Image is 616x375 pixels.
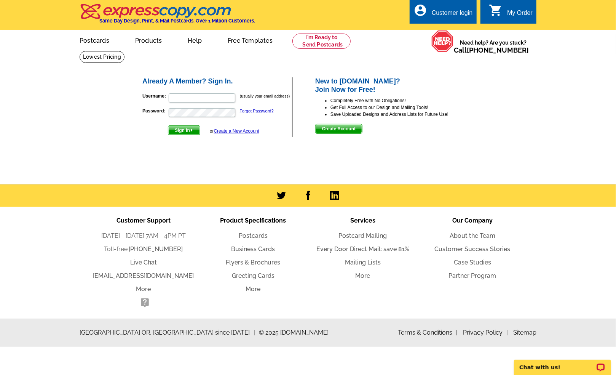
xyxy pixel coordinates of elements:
a: [EMAIL_ADDRESS][DOMAIN_NAME] [93,272,194,279]
h4: Same Day Design, Print, & Mail Postcards. Over 1 Million Customers. [99,18,255,24]
a: Partner Program [449,272,496,279]
a: [PHONE_NUMBER] [129,245,183,253]
label: Password: [142,107,168,114]
i: shopping_cart [489,3,503,17]
a: Business Cards [231,245,275,253]
i: account_circle [413,3,427,17]
span: Sign In [168,126,200,135]
button: Sign In [168,125,200,135]
a: Flyers & Brochures [226,259,281,266]
img: help [431,30,454,52]
a: More [246,285,261,293]
div: My Order [507,10,533,20]
li: Completely Free with No Obligations! [330,97,475,104]
a: Privacy Policy [463,329,508,336]
a: Help [176,31,214,49]
button: Create Account [315,124,362,134]
img: button-next-arrow-white.png [190,128,193,132]
span: © 2025 [DOMAIN_NAME] [259,328,329,337]
a: Greeting Cards [232,272,274,279]
li: [DATE] - [DATE] 7AM - 4PM PT [89,231,198,240]
a: Sitemap [513,329,536,336]
a: Terms & Conditions [398,329,458,336]
a: shopping_cart My Order [489,8,533,18]
a: Live Chat [130,259,157,266]
a: Every Door Direct Mail: save 81% [316,245,409,253]
li: Save Uploaded Designs and Address Lists for Future Use! [330,111,475,118]
li: Toll-free: [89,245,198,254]
a: Forgot Password? [240,109,274,113]
a: Customer Success Stories [435,245,511,253]
span: Our Company [452,217,493,224]
iframe: LiveChat chat widget [509,351,616,375]
h2: Already A Member? Sign In. [142,77,292,86]
a: Postcards [67,31,121,49]
span: Need help? Are you stuck? [454,39,533,54]
a: Products [123,31,174,49]
div: or [210,128,259,135]
a: [PHONE_NUMBER] [467,46,529,54]
a: account_circle Customer login [413,8,473,18]
a: Postcards [239,232,268,239]
a: Mailing Lists [345,259,381,266]
label: Username: [142,93,168,99]
span: Customer Support [116,217,171,224]
a: Free Templates [215,31,285,49]
span: Create Account [316,124,362,133]
a: Same Day Design, Print, & Mail Postcards. Over 1 Million Customers. [80,9,255,24]
a: Create a New Account [214,128,259,134]
a: More [356,272,370,279]
li: Get Full Access to our Design and Mailing Tools! [330,104,475,111]
a: More [136,285,151,293]
div: Customer login [432,10,473,20]
span: [GEOGRAPHIC_DATA] OR, [GEOGRAPHIC_DATA] since [DATE] [80,328,255,337]
h2: New to [DOMAIN_NAME]? Join Now for Free! [315,77,475,94]
a: Case Studies [454,259,491,266]
a: About the Team [450,232,495,239]
span: Call [454,46,529,54]
a: Postcard Mailing [339,232,387,239]
small: (usually your email address) [240,94,290,98]
span: Product Specifications [220,217,286,224]
span: Services [350,217,375,224]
